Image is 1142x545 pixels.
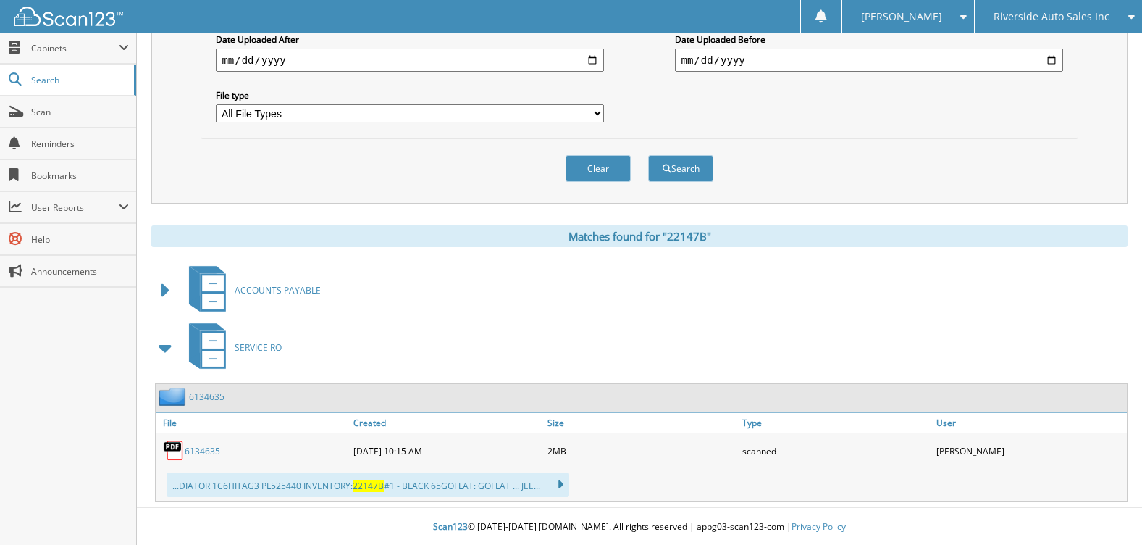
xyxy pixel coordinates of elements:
[14,7,123,26] img: scan123-logo-white.svg
[31,170,129,182] span: Bookmarks
[31,201,119,214] span: User Reports
[216,89,603,101] label: File type
[235,341,282,354] span: SERVICE RO
[861,12,942,21] span: [PERSON_NAME]
[31,265,129,278] span: Announcements
[994,12,1109,21] span: Riverside Auto Sales Inc
[137,509,1142,545] div: © [DATE]-[DATE] [DOMAIN_NAME]. All rights reserved | appg03-scan123-com |
[235,284,321,296] span: ACCOUNTS PAYABLE
[180,262,321,319] a: ACCOUNTS PAYABLE
[151,225,1128,247] div: Matches found for "22147B"
[544,436,738,465] div: 2MB
[675,49,1062,72] input: end
[648,155,713,182] button: Search
[31,233,129,246] span: Help
[350,413,544,433] a: Created
[167,473,569,497] div: ...DIATOR 1C6HITAG3 PL525440 INVENTORY: #1 - BLACK 65GOFLAT: GOFLAT ... JEE...
[792,520,846,533] a: Privacy Policy
[933,436,1127,465] div: [PERSON_NAME]
[1070,475,1142,545] iframe: Chat Widget
[31,74,127,86] span: Search
[433,520,468,533] span: Scan123
[185,445,220,457] a: 6134635
[180,319,282,376] a: SERVICE RO
[566,155,631,182] button: Clear
[353,480,384,492] span: 22147B
[933,413,1127,433] a: User
[31,138,129,150] span: Reminders
[163,440,185,462] img: PDF.png
[159,388,189,406] img: folder2.png
[350,436,544,465] div: [DATE] 10:15 AM
[739,413,933,433] a: Type
[216,49,603,72] input: start
[216,33,603,46] label: Date Uploaded After
[189,391,224,403] a: 6134635
[544,413,738,433] a: Size
[31,42,119,54] span: Cabinets
[739,436,933,465] div: scanned
[675,33,1062,46] label: Date Uploaded Before
[31,106,129,118] span: Scan
[156,413,350,433] a: File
